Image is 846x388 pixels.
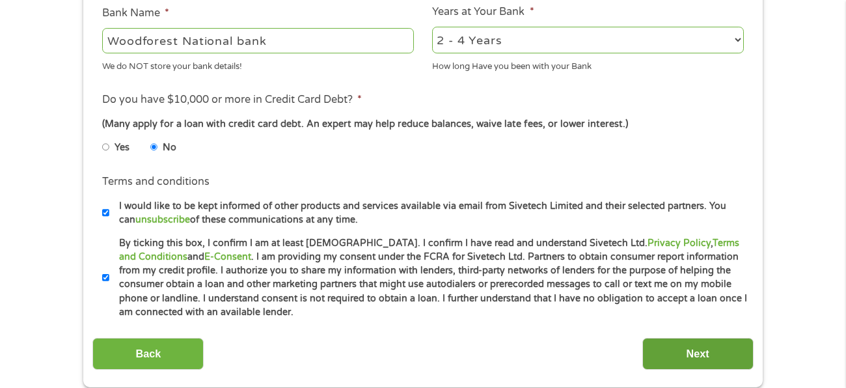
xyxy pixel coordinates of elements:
[432,5,534,19] label: Years at Your Bank
[102,93,362,107] label: Do you have $10,000 or more in Credit Card Debt?
[102,117,744,132] div: (Many apply for a loan with credit card debt. An expert may help reduce balances, waive late fees...
[102,175,210,189] label: Terms and conditions
[109,199,748,227] label: I would like to be kept informed of other products and services available via email from Sivetech...
[135,214,190,225] a: unsubscribe
[119,238,739,262] a: Terms and Conditions
[102,55,414,73] div: We do NOT store your bank details!
[648,238,711,249] a: Privacy Policy
[642,338,754,370] input: Next
[432,55,744,73] div: How long Have you been with your Bank
[115,141,130,155] label: Yes
[92,338,204,370] input: Back
[102,7,169,20] label: Bank Name
[109,236,748,320] label: By ticking this box, I confirm I am at least [DEMOGRAPHIC_DATA]. I confirm I have read and unders...
[204,251,251,262] a: E-Consent
[163,141,176,155] label: No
